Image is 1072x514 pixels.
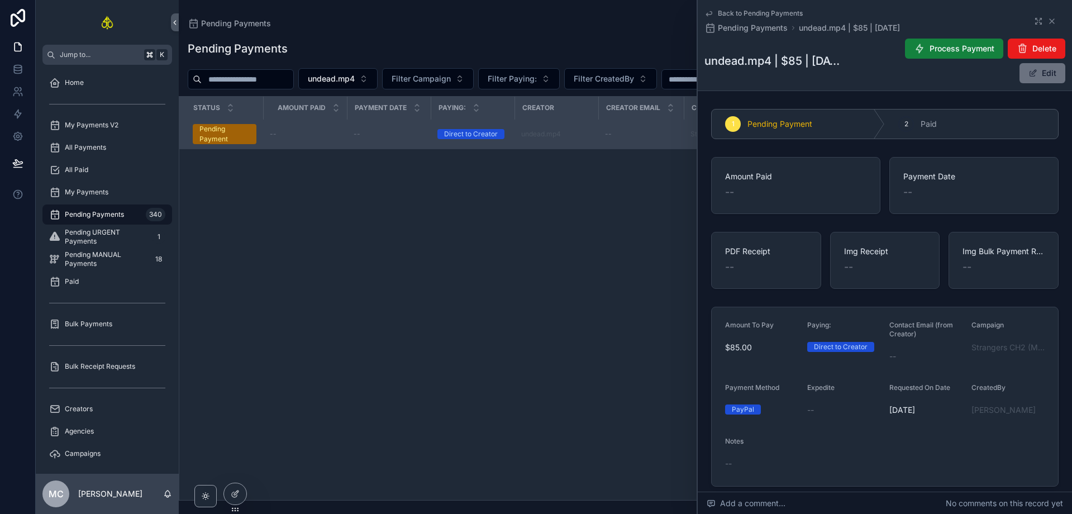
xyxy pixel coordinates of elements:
a: Strangers CH2 (Movie) [971,342,1045,353]
div: 340 [146,208,165,221]
a: All Paid [42,160,172,180]
a: Direct to Creator [437,129,508,139]
span: Delete [1032,43,1056,54]
span: Home [65,78,84,87]
img: App logo [101,13,115,31]
a: undead.mp4 | $85 | [DATE] [799,22,900,34]
button: Process Payment [905,39,1003,59]
a: Pending Payments340 [42,204,172,225]
h1: Pending Payments [188,41,288,56]
span: -- [963,259,971,275]
a: Pending URGENT Payments1 [42,227,172,247]
span: Pending URGENT Payments [65,228,147,246]
p: [PERSON_NAME] [78,488,142,499]
span: Agencies [65,427,94,436]
span: -- [889,351,896,362]
span: No comments on this record yet [946,498,1063,509]
span: MC [49,487,64,501]
button: Delete [1008,39,1065,59]
span: Filter Paying: [488,73,537,84]
span: Payment Date [903,171,1045,182]
span: 2 [904,120,908,128]
span: Add a comment... [707,498,785,509]
button: Edit [1019,63,1065,83]
span: Creator Email [606,103,660,112]
span: Paid [921,118,937,130]
a: -- [270,130,340,139]
span: Status [193,103,220,112]
a: undead.mp4 [521,130,592,139]
span: -- [270,130,277,139]
a: Bulk Payments [42,314,172,334]
span: Amount Paid [278,103,326,112]
span: Pending Payment [747,118,812,130]
span: Back to Pending Payments [718,9,803,18]
div: Pending Payment [199,124,250,144]
span: Creators [65,404,93,413]
button: Select Button [382,68,474,89]
span: Expedite [807,383,835,392]
span: My Payments [65,188,108,197]
a: -- [354,130,424,139]
div: 1 [152,230,165,244]
span: -- [605,130,612,139]
span: Img Bulk Payment Receipt (from Bulk Payments) [963,246,1045,257]
a: undead.mp4 [521,130,561,139]
span: -- [844,259,853,275]
span: Payment Date [355,103,407,112]
button: Select Button [298,68,378,89]
span: Paying: [439,103,466,112]
span: -- [725,458,732,469]
div: Direct to Creator [444,129,498,139]
span: -- [903,184,912,200]
span: K [158,50,166,59]
a: Strangers CH2 (Movie) [690,130,787,139]
span: Campaign [692,103,728,112]
span: Paying: [807,321,831,329]
a: Strangers CH2 (Movie) [690,130,763,139]
span: Campaign [971,321,1004,329]
span: $85.00 [725,342,798,353]
span: Pending Payments [718,22,788,34]
a: Bulk Receipt Requests [42,356,172,377]
a: Creators [42,399,172,419]
span: -- [725,184,734,200]
span: -- [354,130,360,139]
a: Pending Payment [193,124,256,144]
a: Home [42,73,172,93]
span: Bulk Receipt Requests [65,362,135,371]
span: Process Payment [930,43,994,54]
span: Jump to... [60,50,140,59]
span: Campaigns [65,449,101,458]
span: undead.mp4 [308,73,355,84]
span: Notes [725,437,744,445]
a: Campaigns [42,444,172,464]
span: Payment Method [725,383,779,392]
div: scrollable content [36,65,179,474]
span: [DATE] [889,404,963,416]
span: Requested On Date [889,383,950,392]
span: Img Receipt [844,246,926,257]
a: Pending Payments [188,18,271,29]
span: Pending MANUAL Payments [65,250,147,268]
span: All Payments [65,143,106,152]
div: 18 [152,253,165,266]
div: PayPal [732,404,754,415]
a: My Payments [42,182,172,202]
span: Filter CreatedBy [574,73,634,84]
a: [PERSON_NAME] [971,404,1036,416]
span: CreatedBy [971,383,1006,392]
a: All Payments [42,137,172,158]
h1: undead.mp4 | $85 | [DATE] [704,53,847,69]
a: Pending Payments [704,22,788,34]
button: Select Button [478,68,560,89]
span: My Payments V2 [65,121,118,130]
span: Amount Paid [725,171,866,182]
a: My Payments V2 [42,115,172,135]
div: Direct to Creator [814,342,868,352]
